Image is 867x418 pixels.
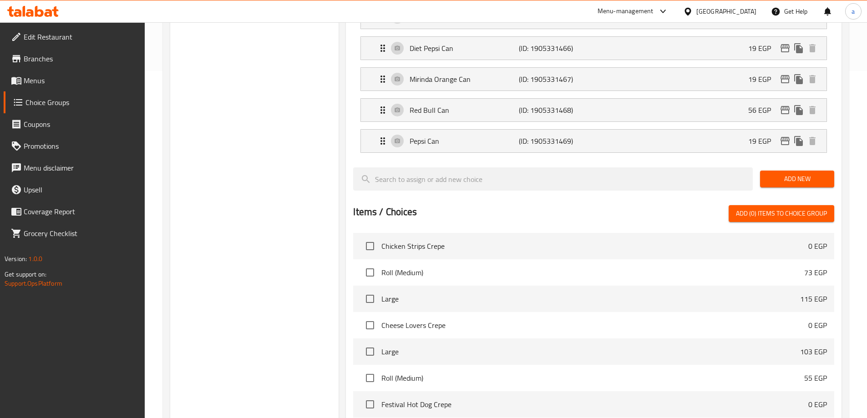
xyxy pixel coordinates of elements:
p: Red Bull Can [410,105,518,116]
a: Menus [4,70,145,91]
div: Expand [361,99,826,121]
p: (ID: 1905331465) [519,12,592,23]
span: Version: [5,253,27,265]
span: Menu disclaimer [24,162,137,173]
a: Promotions [4,135,145,157]
a: Choice Groups [4,91,145,113]
span: Select choice [360,237,380,256]
p: 0 EGP [808,320,827,331]
div: Expand [361,130,826,152]
a: Coverage Report [4,201,145,222]
span: Upsell [24,184,137,195]
p: Pepsi Can [410,136,518,146]
span: Grocery Checklist [24,228,137,239]
p: Mirinda Orange Can [410,74,518,85]
span: Select choice [360,289,380,308]
span: Coverage Report [24,206,137,217]
span: Select choice [360,368,380,388]
span: Large [381,293,800,304]
span: Festival Hot Dog Crepe [381,399,808,410]
span: Menus [24,75,137,86]
span: Branches [24,53,137,64]
p: (ID: 1905331466) [519,43,592,54]
div: Expand [361,37,826,60]
p: 19 EGP [748,12,778,23]
span: Roll (Medium) [381,267,804,278]
span: Large [381,346,800,357]
p: (ID: 1905331468) [519,105,592,116]
div: [GEOGRAPHIC_DATA] [696,6,756,16]
p: 73 EGP [804,267,827,278]
button: edit [778,103,792,117]
button: delete [806,134,819,148]
button: duplicate [792,134,806,148]
p: 0 EGP [808,399,827,410]
a: Support.OpsPlatform [5,277,62,289]
a: Upsell [4,179,145,201]
button: Add (0) items to choice group [729,205,834,222]
p: 103 EGP [800,346,827,357]
button: duplicate [792,103,806,117]
button: edit [778,134,792,148]
span: Coupons [24,119,137,130]
button: duplicate [792,41,806,55]
span: Edit Restaurant [24,31,137,42]
p: 19 EGP [748,136,778,146]
div: Expand [361,68,826,91]
span: Select choice [360,395,380,414]
p: 115 EGP [800,293,827,304]
button: delete [806,41,819,55]
li: Expand [353,95,834,126]
span: Get support on: [5,268,46,280]
h2: Items / Choices [353,205,417,219]
a: Branches [4,48,145,70]
div: Menu-management [598,6,654,17]
p: 0 EGP [808,241,827,252]
input: search [353,167,753,191]
p: (ID: 1905331469) [519,136,592,146]
p: Diet Pepsi Can [410,43,518,54]
span: a [852,6,855,16]
span: 1.0.0 [28,253,42,265]
span: Select choice [360,342,380,361]
p: 19 EGP [748,43,778,54]
p: (ID: 1905331467) [519,74,592,85]
p: 7 Up Can [410,12,518,23]
a: Menu disclaimer [4,157,145,179]
span: Cheese Lovers Crepe [381,320,808,331]
button: delete [806,103,819,117]
span: Chicken Strips Crepe [381,241,808,252]
span: Roll (Medium) [381,373,804,383]
li: Expand [353,64,834,95]
button: Add New [760,171,834,187]
button: delete [806,72,819,86]
button: duplicate [792,72,806,86]
a: Edit Restaurant [4,26,145,48]
span: Add New [767,173,827,185]
span: Choice Groups [25,97,137,108]
a: Grocery Checklist [4,222,145,244]
button: edit [778,72,792,86]
a: Coupons [4,113,145,135]
p: 55 EGP [804,373,827,383]
li: Expand [353,33,834,64]
p: 19 EGP [748,74,778,85]
p: 56 EGP [748,105,778,116]
button: edit [778,41,792,55]
span: Promotions [24,141,137,151]
span: Add (0) items to choice group [736,208,827,219]
li: Expand [353,126,834,156]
